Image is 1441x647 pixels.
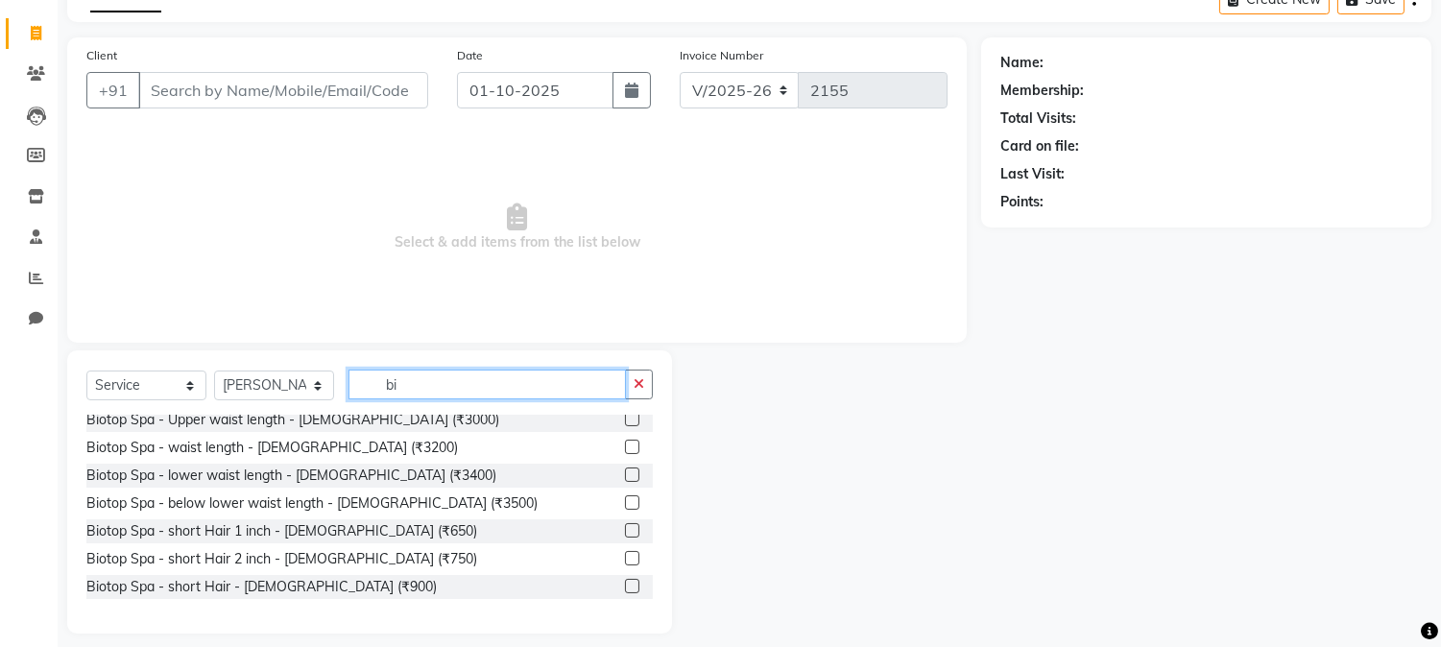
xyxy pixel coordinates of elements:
div: Membership: [1000,81,1084,101]
div: Biotop Spa - below lower waist length - [DEMOGRAPHIC_DATA] (₹3500) [86,493,538,514]
div: Card on file: [1000,136,1079,156]
input: Search by Name/Mobile/Email/Code [138,72,428,108]
label: Date [457,47,483,64]
label: Invoice Number [680,47,763,64]
div: Total Visits: [1000,108,1076,129]
div: Biotop Spa - short Hair 1 inch - [DEMOGRAPHIC_DATA] (₹650) [86,521,477,541]
div: Biotop Spa - lower waist length - [DEMOGRAPHIC_DATA] (₹3400) [86,466,496,486]
div: Biotop Spa - short Hair - [DEMOGRAPHIC_DATA] (₹900) [86,577,437,597]
div: Biotop Spa - Neck length - [DEMOGRAPHIC_DATA] (₹1700) [86,605,455,625]
span: Select & add items from the list below [86,132,948,323]
button: +91 [86,72,140,108]
div: Last Visit: [1000,164,1065,184]
label: Client [86,47,117,64]
div: Biotop Spa - short Hair 2 inch - [DEMOGRAPHIC_DATA] (₹750) [86,549,477,569]
div: Name: [1000,53,1044,73]
div: Biotop Spa - Upper waist length - [DEMOGRAPHIC_DATA] (₹3000) [86,410,499,430]
input: Search or Scan [348,370,626,399]
div: Biotop Spa - waist length - [DEMOGRAPHIC_DATA] (₹3200) [86,438,458,458]
div: Points: [1000,192,1044,212]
